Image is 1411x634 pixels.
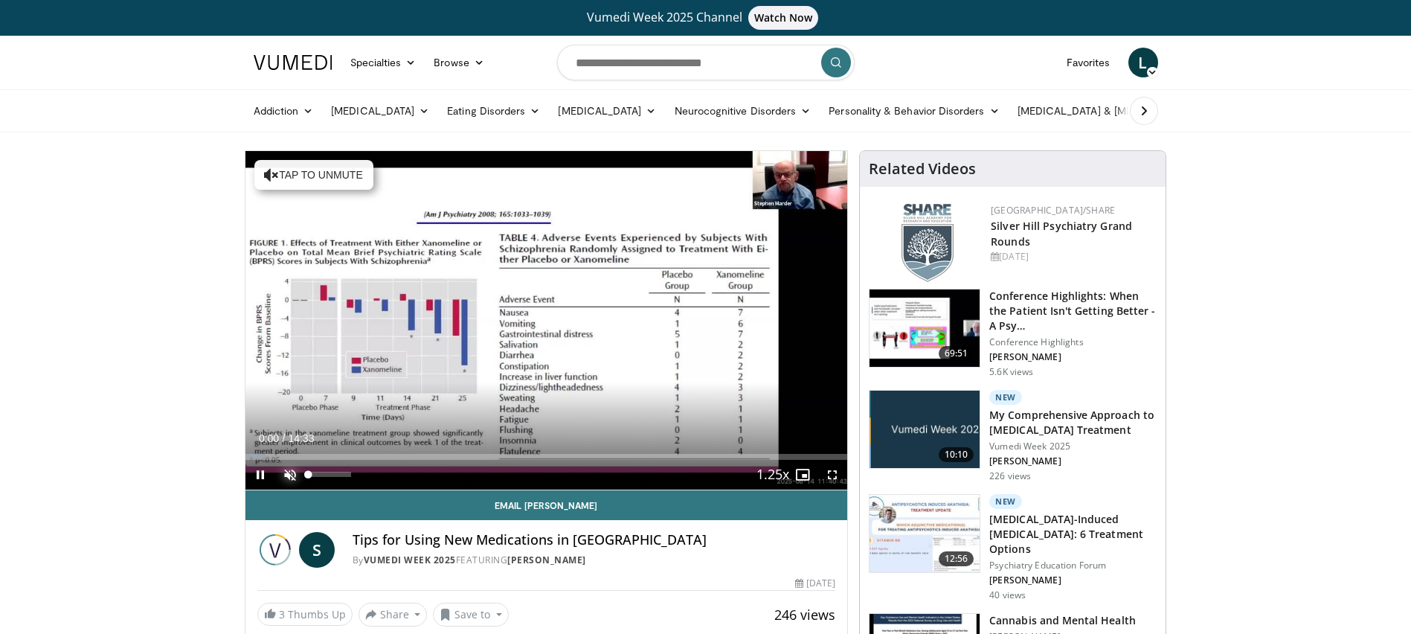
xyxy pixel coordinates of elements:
span: 69:51 [939,346,974,361]
button: Save to [433,603,509,627]
span: 3 [279,607,285,621]
p: 226 views [989,470,1031,482]
div: [DATE] [991,250,1154,263]
a: [MEDICAL_DATA] & [MEDICAL_DATA] [1009,96,1221,126]
p: Conference Highlights [989,336,1157,348]
h3: Conference Highlights: When the Patient Isn't Getting Better - A Psy… [989,289,1157,333]
a: [MEDICAL_DATA] [549,96,665,126]
span: 14:33 [288,432,314,444]
img: VuMedi Logo [254,55,332,70]
a: 10:10 New My Comprehensive Approach to [MEDICAL_DATA] Treatment Vumedi Week 2025 [PERSON_NAME] 22... [869,390,1157,482]
span: 12:56 [939,551,974,566]
p: Vumedi Week 2025 [989,441,1157,452]
button: Enable picture-in-picture mode [788,460,817,490]
a: [MEDICAL_DATA] [322,96,438,126]
a: Silver Hill Psychiatry Grand Rounds [991,219,1132,249]
div: By FEATURING [353,554,836,567]
img: 4362ec9e-0993-4580-bfd4-8e18d57e1d49.150x105_q85_crop-smart_upscale.jpg [870,289,980,367]
a: 3 Thumbs Up [257,603,353,626]
img: acc69c91-7912-4bad-b845-5f898388c7b9.150x105_q85_crop-smart_upscale.jpg [870,495,980,572]
button: Fullscreen [817,460,847,490]
p: [PERSON_NAME] [989,351,1157,363]
p: 5.6K views [989,366,1033,378]
p: [PERSON_NAME] [989,574,1157,586]
a: Addiction [245,96,323,126]
img: Vumedi Week 2025 [257,532,293,568]
a: 12:56 New [MEDICAL_DATA]-Induced [MEDICAL_DATA]: 6 Treatment Options Psychiatry Education Forum [... [869,494,1157,601]
input: Search topics, interventions [557,45,855,80]
button: Pause [245,460,275,490]
button: Tap to unmute [254,160,373,190]
div: Progress Bar [245,454,848,460]
a: Favorites [1058,48,1119,77]
a: Eating Disorders [438,96,549,126]
a: Browse [425,48,493,77]
h4: Related Videos [869,160,976,178]
div: [DATE] [795,577,835,590]
a: 69:51 Conference Highlights: When the Patient Isn't Getting Better - A Psy… Conference Highlights... [869,289,1157,378]
button: Playback Rate [758,460,788,490]
span: 10:10 [939,447,974,462]
a: Personality & Behavior Disorders [820,96,1008,126]
h3: Cannabis and Mental Health [989,613,1136,628]
a: Neurocognitive Disorders [666,96,820,126]
video-js: Video Player [245,151,848,490]
span: 0:00 [259,432,279,444]
a: Email [PERSON_NAME] [245,490,848,520]
img: ae1082c4-cc90-4cd6-aa10-009092bfa42a.jpg.150x105_q85_crop-smart_upscale.jpg [870,391,980,468]
img: f8aaeb6d-318f-4fcf-bd1d-54ce21f29e87.png.150x105_q85_autocrop_double_scale_upscale_version-0.2.png [901,204,954,282]
h4: Tips for Using New Medications in [GEOGRAPHIC_DATA] [353,532,836,548]
span: Watch Now [748,6,819,30]
span: 246 views [774,606,835,624]
button: Share [359,603,428,627]
a: S [299,532,335,568]
div: Volume Level [309,472,351,477]
a: L [1128,48,1158,77]
p: [PERSON_NAME] [989,455,1157,467]
p: New [989,390,1022,405]
a: [PERSON_NAME] [507,554,586,566]
a: Vumedi Week 2025 ChannelWatch Now [256,6,1156,30]
a: [GEOGRAPHIC_DATA]/SHARE [991,204,1115,217]
span: / [283,432,286,444]
p: New [989,494,1022,509]
p: Psychiatry Education Forum [989,560,1157,571]
p: 40 views [989,589,1026,601]
a: Specialties [341,48,425,77]
h3: [MEDICAL_DATA]-Induced [MEDICAL_DATA]: 6 Treatment Options [989,512,1157,557]
h3: My Comprehensive Approach to [MEDICAL_DATA] Treatment [989,408,1157,438]
button: Unmute [275,460,305,490]
a: Vumedi Week 2025 [364,554,456,566]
